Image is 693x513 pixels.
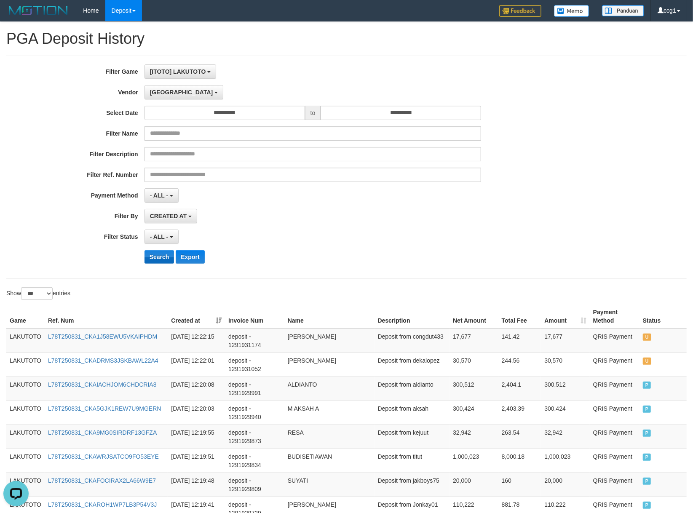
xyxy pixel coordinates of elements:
td: deposit - 1291929809 [225,473,284,497]
td: 1,000,023 [541,449,589,473]
td: LAKUTOTO [6,425,45,449]
span: PAID [643,478,651,485]
span: PAID [643,406,651,413]
a: L78T250831_CKA5GJK1REW7U9MGERN [48,405,161,412]
td: RESA [284,425,375,449]
span: PAID [643,502,651,509]
button: CREATED AT [144,209,198,223]
span: PAID [643,430,651,437]
a: L78T250831_CKAIACHJOM6CHDCRIA8 [48,381,157,388]
th: Game [6,305,45,329]
td: 8,000.18 [498,449,541,473]
td: LAKUTOTO [6,329,45,353]
td: 1,000,023 [450,449,498,473]
td: QRIS Payment [590,353,639,377]
th: Created at: activate to sort column ascending [168,305,225,329]
td: 300,512 [541,377,589,401]
td: deposit - 1291929873 [225,425,284,449]
td: 244.56 [498,353,541,377]
td: deposit - 1291929991 [225,377,284,401]
td: LAKUTOTO [6,449,45,473]
td: 263.54 [498,425,541,449]
td: deposit - 1291931174 [225,329,284,353]
span: [ITOTO] LAKUTOTO [150,68,206,75]
td: 300,424 [541,401,589,425]
td: ALDIANTO [284,377,375,401]
th: Invoice Num [225,305,284,329]
td: [DATE] 12:19:48 [168,473,225,497]
th: Net Amount [450,305,498,329]
td: [PERSON_NAME] [284,353,375,377]
a: L78T250831_CKA9MG0SIRDRF13GFZA [48,429,157,436]
th: Total Fee [498,305,541,329]
span: to [305,106,321,120]
td: 17,677 [450,329,498,353]
span: - ALL - [150,192,169,199]
span: PAID [643,454,651,461]
td: 20,000 [541,473,589,497]
td: [DATE] 12:19:55 [168,425,225,449]
td: deposit - 1291929834 [225,449,284,473]
span: [GEOGRAPHIC_DATA] [150,89,213,96]
span: UNPAID [643,334,651,341]
td: M AKSAH A [284,401,375,425]
td: 2,403.39 [498,401,541,425]
td: 300,424 [450,401,498,425]
td: Deposit from aldianto [375,377,450,401]
td: [DATE] 12:20:03 [168,401,225,425]
a: L78T250831_CKAFOCIRAX2LA66W9E7 [48,477,156,484]
td: [DATE] 12:20:08 [168,377,225,401]
td: QRIS Payment [590,449,639,473]
span: UNPAID [643,358,651,365]
td: [DATE] 12:19:51 [168,449,225,473]
th: Description [375,305,450,329]
button: Search [144,250,174,264]
td: Deposit from dekalopez [375,353,450,377]
td: 2,404.1 [498,377,541,401]
th: Status [639,305,687,329]
td: Deposit from aksah [375,401,450,425]
a: L78T250831_CKAWRJSATCO9FO53EYE [48,453,159,460]
label: Show entries [6,287,70,300]
img: MOTION_logo.png [6,4,70,17]
th: Ref. Num [45,305,168,329]
td: LAKUTOTO [6,353,45,377]
td: LAKUTOTO [6,401,45,425]
button: - ALL - [144,230,179,244]
th: Name [284,305,375,329]
td: Deposit from kejuut [375,425,450,449]
td: 300,512 [450,377,498,401]
img: panduan.png [602,5,644,16]
td: SUYATI [284,473,375,497]
a: L78T250831_CKADRMS3JSKBAWL22A4 [48,357,158,364]
select: Showentries [21,287,53,300]
span: - ALL - [150,233,169,240]
a: L78T250831_CKAROH1WP7LB3P54V3J [48,501,157,508]
td: 17,677 [541,329,589,353]
td: QRIS Payment [590,425,639,449]
th: Amount: activate to sort column ascending [541,305,589,329]
td: QRIS Payment [590,329,639,353]
td: 20,000 [450,473,498,497]
td: BUDISETIAWAN [284,449,375,473]
td: QRIS Payment [590,401,639,425]
td: 32,942 [450,425,498,449]
td: Deposit from titut [375,449,450,473]
button: - ALL - [144,188,179,203]
td: [PERSON_NAME] [284,329,375,353]
img: Button%20Memo.svg [554,5,589,17]
button: [ITOTO] LAKUTOTO [144,64,217,79]
td: LAKUTOTO [6,377,45,401]
td: QRIS Payment [590,473,639,497]
span: PAID [643,382,651,389]
td: 30,570 [541,353,589,377]
th: Payment Method [590,305,639,329]
td: QRIS Payment [590,377,639,401]
img: Feedback.jpg [499,5,541,17]
h1: PGA Deposit History [6,30,687,47]
a: L78T250831_CKA1J58EWU5VKAIPHDM [48,333,157,340]
td: 160 [498,473,541,497]
button: Open LiveChat chat widget [3,3,29,29]
td: [DATE] 12:22:15 [168,329,225,353]
td: Deposit from congdut433 [375,329,450,353]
